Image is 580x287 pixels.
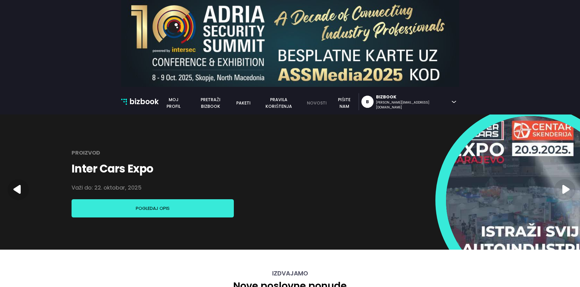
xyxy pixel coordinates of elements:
button: Pogledaj opis [72,199,234,217]
div: Bizbook [376,94,449,100]
p: bizbook [129,96,159,108]
div: B [366,96,369,108]
h2: Proizvod [72,147,100,159]
h1: Inter Cars Expo [72,162,153,176]
p: Važi do: 22. oktobar, 2025 [72,182,142,194]
a: pravila korištenja [254,96,303,110]
a: pretraži bizbook [188,96,233,110]
a: paketi [233,100,254,106]
a: bizbook [121,96,159,108]
a: novosti [303,100,330,106]
img: bizbook [121,99,127,105]
h3: Izdvajamo [121,270,459,277]
div: [PERSON_NAME][EMAIL_ADDRESS][DOMAIN_NAME] [376,100,449,110]
a: Moj profil [159,96,188,110]
a: pišite nam [330,96,358,110]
